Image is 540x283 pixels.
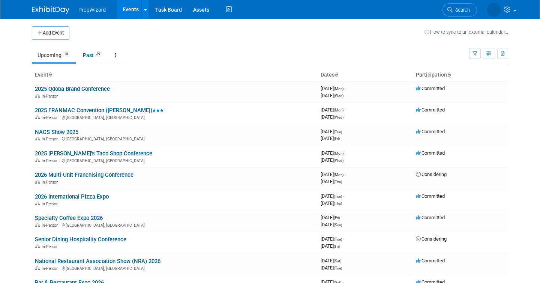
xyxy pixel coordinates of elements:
span: (Fri) [334,137,340,141]
span: Committed [416,129,445,134]
span: [DATE] [321,172,346,177]
span: - [345,150,346,156]
div: [GEOGRAPHIC_DATA], [GEOGRAPHIC_DATA] [35,114,315,120]
span: In-Person [42,94,61,99]
img: In-Person Event [35,137,40,140]
span: (Mon) [334,87,343,91]
div: [GEOGRAPHIC_DATA], [GEOGRAPHIC_DATA] [35,157,315,163]
span: Committed [416,258,445,263]
a: Sort by Start Date [334,72,338,78]
div: [GEOGRAPHIC_DATA], [GEOGRAPHIC_DATA] [35,265,315,271]
span: - [345,107,346,113]
a: 2025 Qdoba Brand Conference [35,86,110,92]
a: Upcoming10 [32,48,76,62]
div: [GEOGRAPHIC_DATA], [GEOGRAPHIC_DATA] [35,135,315,141]
span: Search [453,7,470,13]
a: Senior Dining Hospitality Conference [35,236,126,243]
span: (Wed) [334,94,343,98]
span: (Tue) [334,130,342,134]
span: [DATE] [321,265,342,271]
span: [DATE] [321,86,346,91]
a: Sort by Participation Type [447,72,451,78]
a: Specialty Coffee Expo 2026 [35,215,103,221]
span: [DATE] [321,150,346,156]
span: Committed [416,86,445,91]
span: (Tue) [334,266,342,270]
a: Past39 [77,48,108,62]
span: (Thu) [334,180,342,184]
span: [DATE] [321,200,342,206]
span: Considering [416,172,447,177]
span: - [343,236,344,242]
a: National Restaurant Association Show (NRA) 2026 [35,258,160,265]
span: In-Person [42,244,61,249]
img: In-Person Event [35,244,40,248]
img: In-Person Event [35,266,40,270]
th: Dates [318,69,413,81]
img: Addison Ironside [487,3,501,17]
a: 2026 International Pizza Expo [35,193,109,200]
a: 2025 [PERSON_NAME]'s Taco Shop Conference [35,150,152,157]
span: (Mon) [334,151,343,155]
span: (Sat) [334,259,341,263]
span: [DATE] [321,258,343,263]
a: How to sync to an external calendar... [424,29,508,35]
span: - [345,86,346,91]
span: Considering [416,236,447,242]
span: In-Person [42,202,61,206]
span: 39 [94,51,102,57]
span: 10 [62,51,70,57]
span: (Mon) [334,173,343,177]
span: [DATE] [321,243,340,249]
span: [DATE] [321,222,342,227]
span: - [343,129,344,134]
span: - [341,215,342,220]
span: In-Person [42,266,61,271]
span: [DATE] [321,236,344,242]
span: In-Person [42,137,61,141]
button: Add Event [32,26,69,40]
span: (Mon) [334,108,343,112]
span: [DATE] [321,157,343,163]
a: 2026 Multi-Unit Franchising Conference [35,172,133,178]
a: NACS Show 2025 [35,129,78,135]
img: In-Person Event [35,94,40,98]
span: (Fri) [334,244,340,248]
span: In-Person [42,115,61,120]
span: (Sun) [334,223,342,227]
a: Search [442,3,477,17]
span: [DATE] [321,114,343,120]
span: (Wed) [334,158,343,163]
span: - [343,193,344,199]
span: Committed [416,107,445,113]
span: [DATE] [321,129,344,134]
span: In-Person [42,223,61,228]
th: Participation [413,69,508,81]
span: - [345,172,346,177]
a: Sort by Event Name [48,72,52,78]
a: 2025 FRANMAC Convention ([PERSON_NAME]) [35,107,163,114]
span: [DATE] [321,215,342,220]
img: In-Person Event [35,158,40,162]
span: [DATE] [321,107,346,113]
span: [DATE] [321,93,343,98]
span: [DATE] [321,135,340,141]
span: (Fri) [334,216,340,220]
span: Committed [416,215,445,220]
span: In-Person [42,180,61,185]
span: Committed [416,150,445,156]
span: (Tue) [334,237,342,241]
img: In-Person Event [35,115,40,119]
img: ExhibitDay [32,6,69,14]
div: [GEOGRAPHIC_DATA], [GEOGRAPHIC_DATA] [35,222,315,228]
span: [DATE] [321,193,344,199]
span: (Wed) [334,115,343,119]
img: In-Person Event [35,202,40,205]
span: - [342,258,343,263]
span: [DATE] [321,179,342,184]
span: Committed [416,193,445,199]
th: Event [32,69,318,81]
span: (Tue) [334,194,342,199]
span: (Thu) [334,202,342,206]
span: In-Person [42,158,61,163]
